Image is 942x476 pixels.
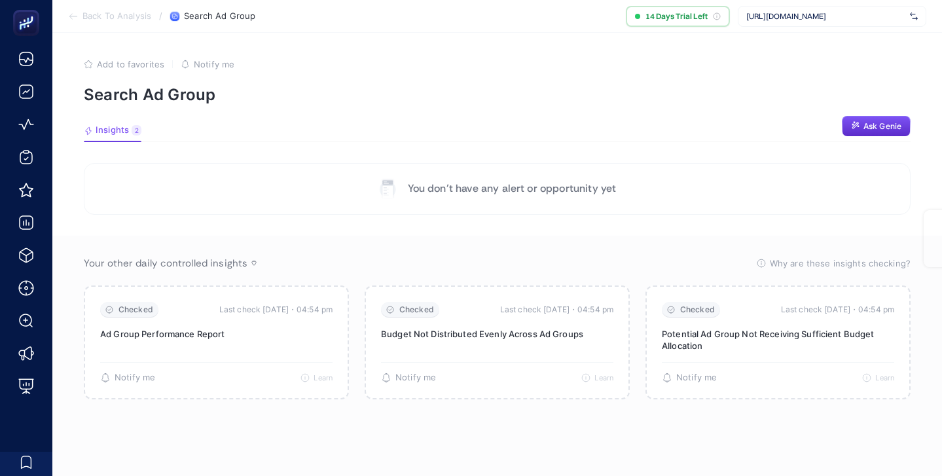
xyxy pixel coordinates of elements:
span: 14 Days Trial Left [645,11,708,22]
time: Last check [DATE]・04:54 pm [781,303,894,316]
span: Ask Genie [863,121,901,132]
span: Notify me [194,59,234,69]
button: Add to favorites [84,59,164,69]
button: Learn [581,373,613,382]
span: Your other daily controlled insights [84,257,247,270]
div: 2 [132,125,141,136]
button: Ask Genie [842,116,911,137]
span: Back To Analysis [82,11,151,22]
span: Checked [399,305,434,315]
p: Search Ad Group [84,85,911,104]
button: Notify me [662,373,717,383]
p: Budget Not Distributed Evenly Across Ad Groups [381,328,613,340]
span: Why are these insights checking? [770,257,911,270]
span: Learn [594,373,613,382]
button: Learn [300,373,333,382]
img: svg%3e [910,10,918,23]
span: Search Ad Group [184,11,255,22]
button: Notify me [181,59,234,69]
button: Notify me [381,373,436,383]
span: Checked [680,305,715,315]
p: Potential Ad Group Not Receiving Sufficient Budget Allocation [662,328,894,352]
span: Insights [96,125,129,136]
button: Learn [862,373,894,382]
span: Learn [875,373,894,382]
span: Add to favorites [97,59,164,69]
span: / [159,10,162,21]
time: Last check [DATE]・04:54 pm [219,303,333,316]
span: Notify me [395,373,436,383]
time: Last check [DATE]・04:54 pm [500,303,613,316]
span: Notify me [115,373,155,383]
p: You don’t have any alert or opportunity yet [408,181,617,196]
section: Passive Insight Packages [84,285,911,399]
span: Learn [314,373,333,382]
p: Ad Group Performance Report [100,328,333,340]
button: Notify me [100,373,155,383]
span: Checked [118,305,153,315]
span: [URL][DOMAIN_NAME] [746,11,905,22]
span: Notify me [676,373,717,383]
